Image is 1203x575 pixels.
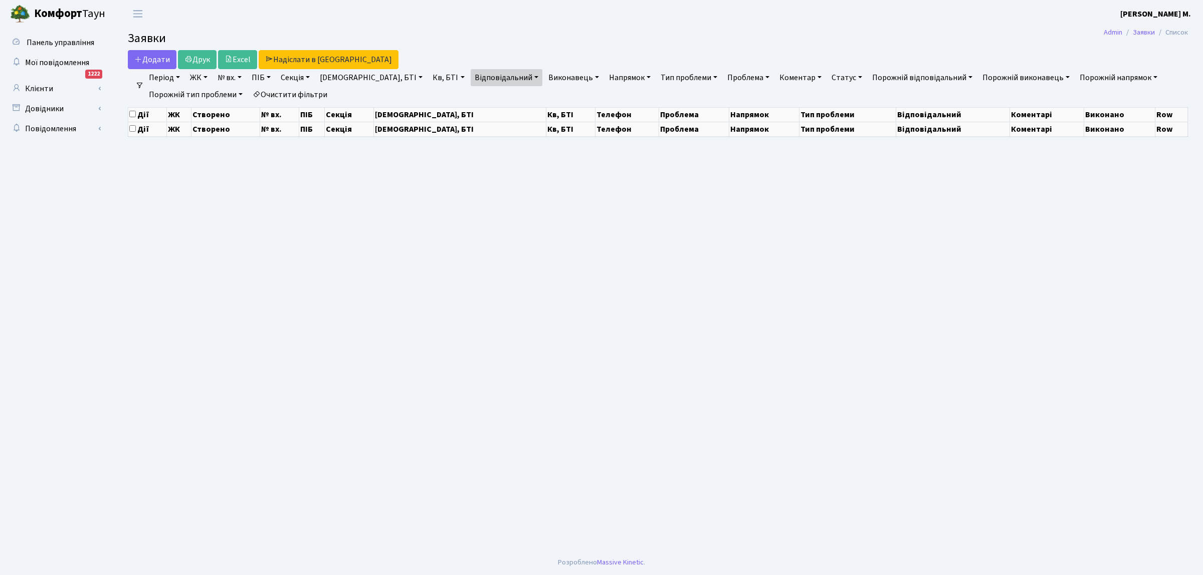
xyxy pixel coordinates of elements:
a: ПІБ [248,69,275,86]
a: № вх. [214,69,246,86]
span: Додати [134,54,170,65]
th: Телефон [595,122,659,136]
a: Період [145,69,184,86]
th: [DEMOGRAPHIC_DATA], БТІ [373,107,546,122]
th: ПІБ [299,122,325,136]
th: Секція [325,107,373,122]
a: ЖК [186,69,212,86]
span: Мої повідомлення [25,57,89,68]
th: Проблема [659,122,729,136]
th: Коментарі [1010,107,1084,122]
li: Список [1155,27,1188,38]
th: Тип проблеми [799,107,896,122]
a: Тип проблеми [657,69,721,86]
th: ЖК [166,122,191,136]
nav: breadcrumb [1089,22,1203,43]
a: Друк [178,50,217,69]
a: [DEMOGRAPHIC_DATA], БТІ [316,69,427,86]
a: Порожній виконавець [978,69,1074,86]
a: Додати [128,50,176,69]
a: Відповідальний [471,69,542,86]
span: Заявки [128,30,166,47]
a: Очистити фільтри [249,86,331,103]
th: Row [1155,122,1188,136]
a: Excel [218,50,257,69]
th: Виконано [1084,122,1155,136]
a: Кв, БТІ [429,69,468,86]
th: Створено [191,107,260,122]
a: Заявки [1133,27,1155,38]
a: Коментар [775,69,826,86]
th: № вх. [260,107,299,122]
th: Row [1155,107,1188,122]
a: Admin [1104,27,1122,38]
a: Порожній тип проблеми [145,86,247,103]
span: Таун [34,6,105,23]
div: Розроблено . [558,557,645,568]
a: Проблема [723,69,773,86]
th: ЖК [166,107,191,122]
th: Створено [191,122,260,136]
th: [DEMOGRAPHIC_DATA], БТІ [373,122,546,136]
a: Повідомлення [5,119,105,139]
a: Секція [277,69,314,86]
a: Порожній відповідальний [868,69,976,86]
button: Переключити навігацію [125,6,150,22]
a: Мої повідомлення1222 [5,53,105,73]
a: [PERSON_NAME] М. [1120,8,1191,20]
a: Порожній напрямок [1076,69,1161,86]
th: Напрямок [729,122,799,136]
a: Massive Kinetic [597,557,644,567]
a: Виконавець [544,69,603,86]
a: Панель управління [5,33,105,53]
img: logo.png [10,4,30,24]
th: Дії [128,107,167,122]
a: Довідники [5,99,105,119]
b: [PERSON_NAME] М. [1120,9,1191,20]
th: ПІБ [299,107,325,122]
a: Статус [828,69,866,86]
th: Кв, БТІ [546,107,595,122]
th: Проблема [659,107,729,122]
th: Телефон [595,107,659,122]
th: Відповідальний [896,122,1010,136]
th: Тип проблеми [799,122,896,136]
span: Панель управління [27,37,94,48]
div: 1222 [85,70,102,79]
b: Комфорт [34,6,82,22]
a: Клієнти [5,79,105,99]
a: Надіслати в [GEOGRAPHIC_DATA] [259,50,398,69]
th: Дії [128,122,167,136]
th: Коментарі [1010,122,1084,136]
th: Кв, БТІ [546,122,595,136]
a: Напрямок [605,69,655,86]
th: Секція [325,122,373,136]
th: Виконано [1084,107,1155,122]
th: Напрямок [729,107,799,122]
th: № вх. [260,122,299,136]
th: Відповідальний [896,107,1010,122]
